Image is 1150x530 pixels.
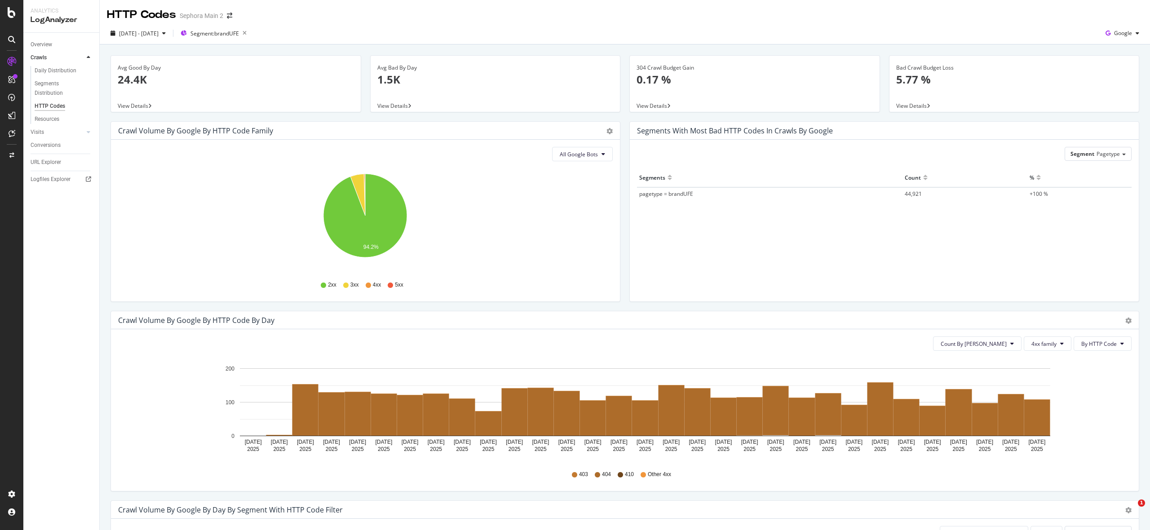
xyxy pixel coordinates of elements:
text: [DATE] [950,439,967,445]
text: 2025 [509,446,521,452]
text: [DATE] [532,439,549,445]
text: [DATE] [976,439,993,445]
text: 2025 [953,446,965,452]
span: Segment: brandUFE [190,30,239,37]
text: [DATE] [402,439,419,445]
text: [DATE] [271,439,288,445]
text: 2025 [273,446,285,452]
span: Count By Day [941,340,1007,348]
a: Conversions [31,141,93,150]
text: [DATE] [845,439,862,445]
span: 44,921 [905,190,922,198]
a: Crawls [31,53,84,62]
text: 2025 [639,446,651,452]
p: 5.77 % [896,72,1132,87]
text: 2025 [404,446,416,452]
div: A chart. [118,168,612,273]
div: Count [905,170,921,185]
span: 4xx family [1031,340,1057,348]
text: [DATE] [610,439,628,445]
div: Crawl Volume by google by HTTP Code by Day [118,316,274,325]
text: [DATE] [663,439,680,445]
div: Visits [31,128,44,137]
svg: A chart. [118,358,1131,462]
div: Avg Bad By Day [377,64,614,72]
a: Resources [35,115,93,124]
span: 3xx [350,281,359,289]
div: Sephora Main 2 [180,11,223,20]
a: Segments Distribution [35,79,93,98]
button: [DATE] - [DATE] [107,26,169,40]
div: Logfiles Explorer [31,175,71,184]
text: [DATE] [924,439,941,445]
div: LogAnalyzer [31,15,92,25]
span: 403 [579,471,588,478]
text: 2025 [770,446,782,452]
span: 1 [1138,499,1145,507]
p: 0.17 % [637,72,873,87]
div: URL Explorer [31,158,61,167]
text: [DATE] [637,439,654,445]
div: gear [1125,318,1132,324]
text: [DATE] [741,439,758,445]
text: [DATE] [898,439,915,445]
span: Segment [1070,150,1094,158]
span: Pagetype [1097,150,1120,158]
text: [DATE] [323,439,340,445]
text: 2025 [691,446,703,452]
text: 2025 [874,446,886,452]
text: 2025 [613,446,625,452]
text: 2025 [743,446,756,452]
button: By HTTP Code [1074,336,1132,351]
div: Crawl Volume by google by HTTP Code Family [118,126,273,135]
span: View Details [637,102,667,110]
text: [DATE] [428,439,445,445]
text: [DATE] [584,439,602,445]
span: 5xx [395,281,403,289]
text: [DATE] [480,439,497,445]
div: Avg Good By Day [118,64,354,72]
button: 4xx family [1024,336,1071,351]
iframe: Intercom live chat [1119,499,1141,521]
text: 2025 [822,446,834,452]
span: 4xx [373,281,381,289]
text: [DATE] [245,439,262,445]
a: HTTP Codes [35,102,93,111]
span: Other 4xx [648,471,671,478]
span: By HTTP Code [1081,340,1117,348]
div: 304 Crawl Budget Gain [637,64,873,72]
text: 2025 [1031,446,1043,452]
text: [DATE] [375,439,392,445]
text: [DATE] [297,439,314,445]
text: 100 [226,399,234,406]
div: gear [606,128,613,134]
text: 0 [231,433,234,439]
div: Segments Distribution [35,79,84,98]
text: 2025 [717,446,730,452]
text: 2025 [535,446,547,452]
text: [DATE] [349,439,366,445]
text: [DATE] [506,439,523,445]
text: 2025 [247,446,259,452]
text: 2025 [848,446,860,452]
a: Overview [31,40,93,49]
div: arrow-right-arrow-left [227,13,232,19]
a: Daily Distribution [35,66,93,75]
span: View Details [377,102,408,110]
text: [DATE] [689,439,706,445]
text: [DATE] [1029,439,1046,445]
div: Segments with most bad HTTP codes in Crawls by google [637,126,833,135]
text: 2025 [352,446,364,452]
span: View Details [118,102,148,110]
div: Segments [639,170,665,185]
text: 200 [226,366,234,372]
text: [DATE] [454,439,471,445]
span: Google [1114,29,1132,37]
a: Logfiles Explorer [31,175,93,184]
text: [DATE] [819,439,836,445]
span: 2xx [328,281,336,289]
button: Count By [PERSON_NAME] [933,336,1022,351]
a: URL Explorer [31,158,93,167]
text: 2025 [665,446,677,452]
